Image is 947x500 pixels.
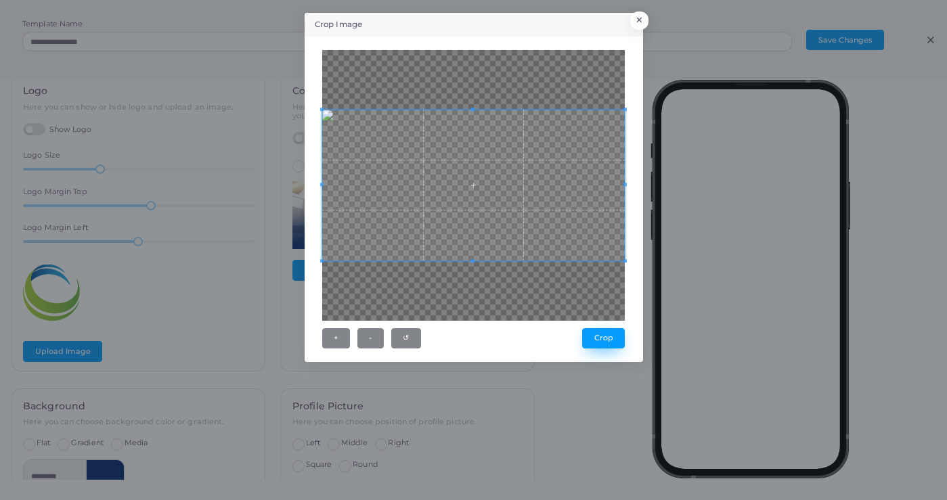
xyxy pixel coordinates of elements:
h5: Crop Image [315,19,362,30]
button: ↺ [391,328,421,348]
button: + [322,328,350,348]
button: - [357,328,384,348]
button: Close [630,12,648,29]
button: Crop [582,328,625,348]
